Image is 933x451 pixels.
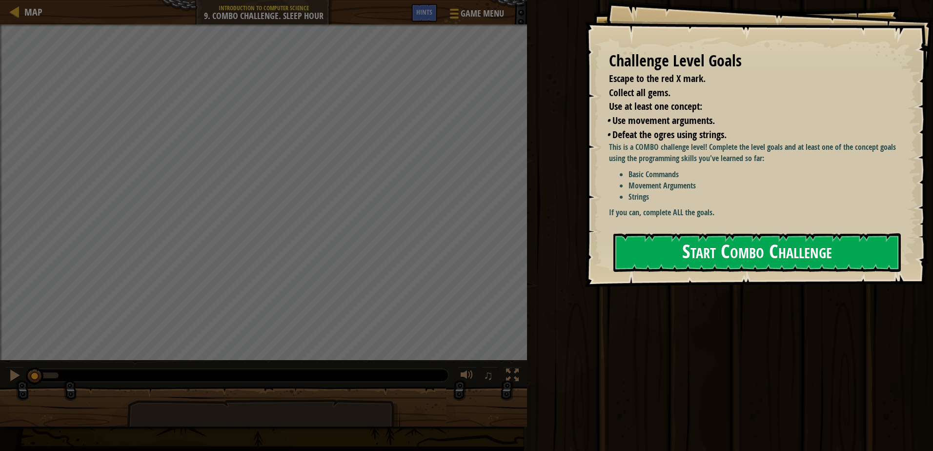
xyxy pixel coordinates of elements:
span: Use at least one concept: [609,100,702,113]
button: ♫ [482,367,498,387]
li: Strings [629,191,906,203]
button: Game Menu [442,4,510,27]
span: Hints [416,7,432,17]
li: Movement Arguments [629,180,906,191]
span: Escape to the red X mark. [609,72,706,85]
li: Use at least one concept: [597,100,896,114]
span: ♫ [484,368,493,383]
button: Start Combo Challenge [613,233,901,272]
li: Escape to the red X mark. [597,72,896,86]
p: This is a COMBO challenge level! Complete the level goals and at least one of the concept goals u... [609,142,906,164]
span: Game Menu [461,7,504,20]
li: Collect all gems. [597,86,896,100]
div: Challenge Level Goals [609,50,899,72]
span: Use movement arguments. [612,114,715,127]
li: Basic Commands [629,169,906,180]
span: Map [24,5,42,19]
span: Defeat the ogres using strings. [612,128,727,141]
span: Collect all gems. [609,86,670,99]
button: Toggle fullscreen [503,367,522,387]
button: Ctrl + P: Pause [5,367,24,387]
li: Use movement arguments. [607,114,896,128]
i: • [607,128,610,141]
a: Map [20,5,42,19]
p: If you can, complete ALL the goals. [609,207,906,218]
li: Defeat the ogres using strings. [607,128,896,142]
i: • [607,114,610,127]
button: Adjust volume [457,367,477,387]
